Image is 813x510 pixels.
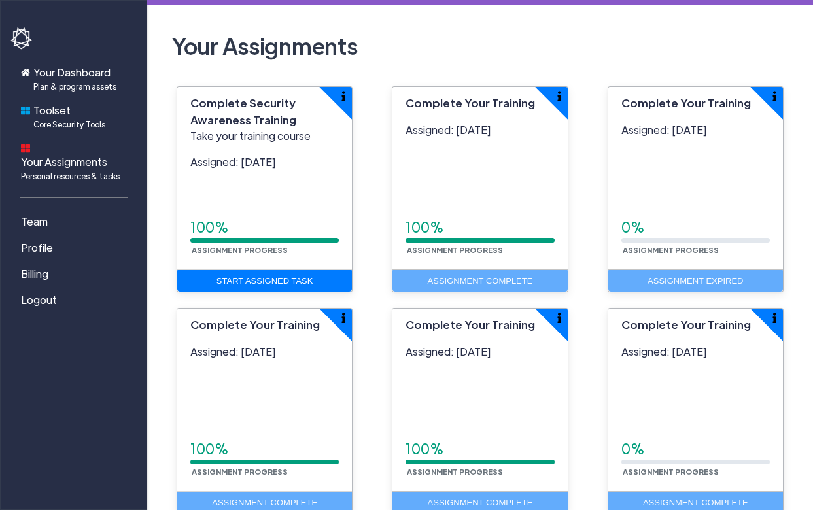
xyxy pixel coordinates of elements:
span: Logout [21,292,57,308]
p: Assigned: [DATE] [621,344,770,360]
span: Plan & program assets [33,80,116,92]
small: Assignment Progress [406,245,504,254]
p: Assigned: [DATE] [406,122,554,138]
img: info-icon.svg [557,313,561,323]
p: Assigned: [DATE] [621,122,770,138]
span: Complete Security Awareness Training [190,95,296,127]
p: Take your training course [190,128,339,144]
div: 0% [621,439,770,460]
img: info-icon.svg [342,91,346,101]
img: home-icon.svg [21,68,30,77]
img: havoc-shield-logo-white.png [10,27,34,50]
a: Start Assigned Task [177,270,352,292]
img: info-icon.svg [772,313,776,323]
a: Logout [10,287,141,313]
span: Your Assignments [21,154,120,182]
div: 0% [621,217,770,238]
img: info-icon.svg [772,91,776,101]
img: foundations-icon.svg [21,106,30,115]
a: Profile [10,235,141,261]
small: Assignment Progress [406,467,504,476]
span: Complete Your Training [406,317,535,331]
span: Toolset [33,103,105,130]
span: Personal resources & tasks [21,170,120,182]
h2: Your Assignments [167,26,793,65]
img: info-icon.svg [557,91,561,101]
a: Team [10,209,141,235]
p: Assigned: [DATE] [190,344,339,360]
span: Billing [21,266,48,282]
a: Billing [10,261,141,287]
small: Assignment Progress [621,467,720,476]
img: info-icon.svg [342,313,346,323]
div: 100% [190,439,339,460]
span: Your Dashboard [33,65,116,92]
small: Assignment Progress [190,467,289,476]
a: Your AssignmentsPersonal resources & tasks [10,135,141,187]
span: Complete Your Training [621,95,751,110]
small: Assignment Progress [621,245,720,254]
div: 100% [406,217,554,238]
small: Assignment Progress [190,245,289,254]
span: Profile [21,240,53,256]
a: Your DashboardPlan & program assets [10,59,141,97]
p: Assigned: [DATE] [190,154,339,170]
p: Assigned: [DATE] [406,344,554,360]
span: Complete Your Training [190,317,320,331]
a: ToolsetCore Security Tools [10,97,141,135]
div: 100% [406,439,554,460]
div: 100% [190,217,339,238]
span: Complete Your Training [621,317,751,331]
span: Core Security Tools [33,118,105,130]
span: Complete Your Training [406,95,535,110]
img: dashboard-icon.svg [21,144,30,153]
span: Team [21,214,48,229]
